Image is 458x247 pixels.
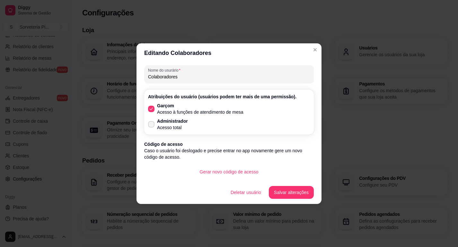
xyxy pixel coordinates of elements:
[310,45,320,55] button: Close
[157,102,243,109] p: Garçom
[148,93,310,100] p: Atribuições do usuário (usuários podem ter mais de uma permissão).
[225,186,266,199] button: Deletar usuário
[148,74,310,80] input: Nome do usurário
[137,43,321,63] header: Editando Colaboradores
[148,67,183,73] label: Nome do usurário
[144,141,314,147] p: Código de acesso
[157,109,243,115] p: Acesso à funções de atendimento de mesa
[195,165,264,178] button: Gerar novo código de acesso
[144,147,314,160] p: Caso o usuário foi deslogado e precise entrar no app novamente gere um novo código de acesso.
[269,186,314,199] button: Salvar alterações
[157,118,188,124] p: Administrador
[157,124,188,131] p: Acesso total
